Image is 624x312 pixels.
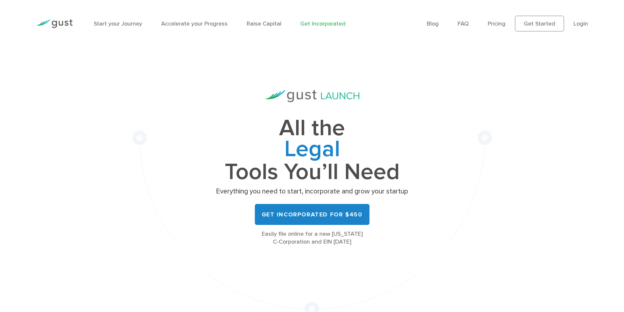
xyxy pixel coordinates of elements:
a: Get Started [515,16,564,31]
a: FAQ [458,20,469,27]
a: Raise Capital [247,20,281,27]
a: Get Incorporated for $450 [255,204,369,225]
h1: All the Tools You’ll Need [214,118,410,182]
img: Gust Launch Logo [265,90,359,102]
a: Get Incorporated [300,20,346,27]
div: Easily file online for a new [US_STATE] C-Corporation and EIN [DATE] [214,230,410,246]
a: Accelerate your Progress [161,20,228,27]
a: Login [574,20,588,27]
span: Legal [214,139,410,162]
p: Everything you need to start, incorporate and grow your startup [214,187,410,196]
img: Gust Logo [36,19,73,28]
a: Blog [427,20,439,27]
a: Pricing [488,20,505,27]
a: Start your Journey [94,20,142,27]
